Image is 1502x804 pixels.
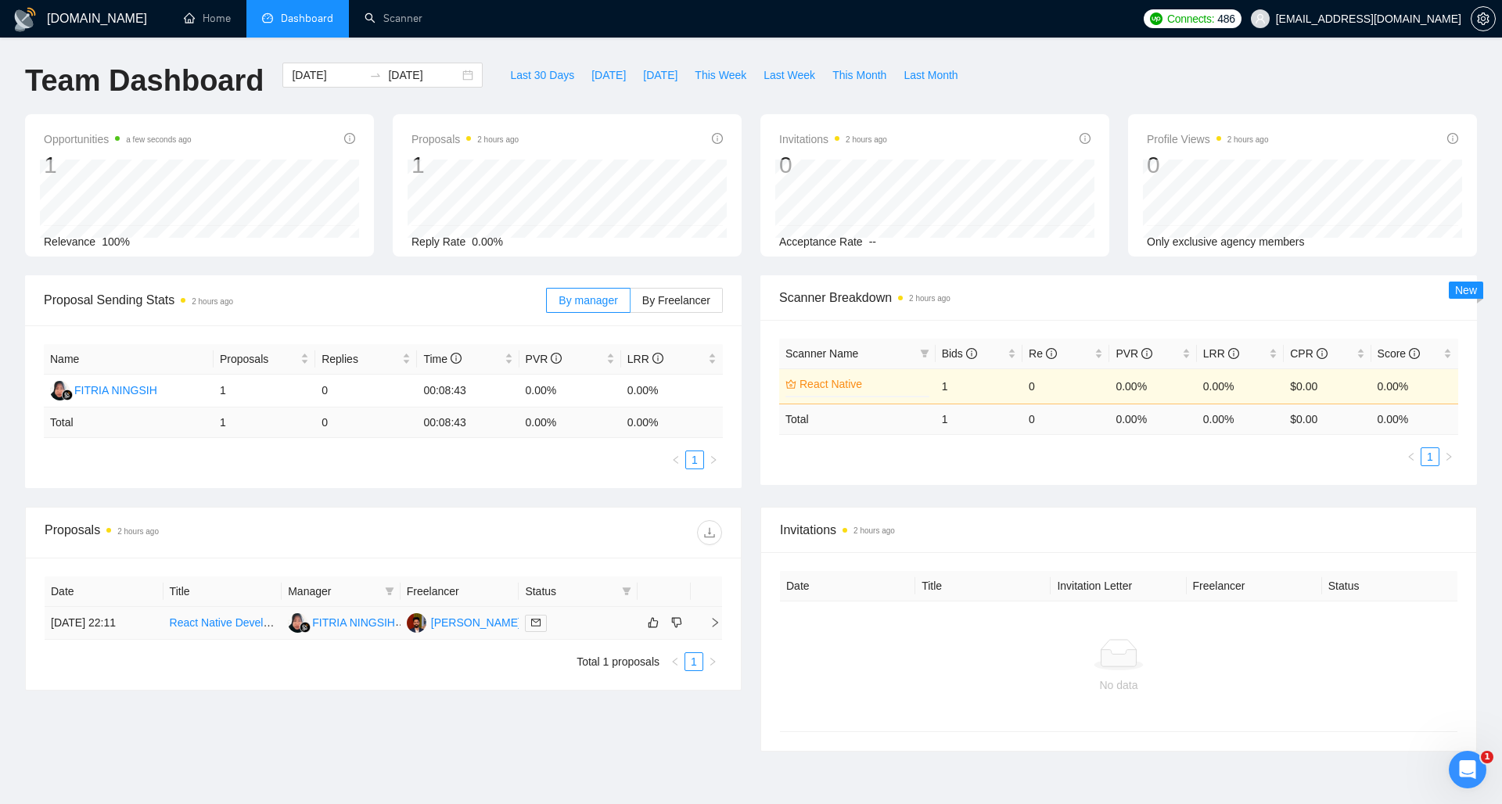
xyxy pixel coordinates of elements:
td: 0 [315,375,417,407]
td: 1 [214,375,315,407]
td: React Native Developer Needed – Fix Android Build Generate Signed APK/AAB [163,607,282,640]
span: info-circle [1447,133,1458,144]
a: React Native Developer Needed – Fix Android Build Generate Signed APK/AAB [170,616,556,629]
span: Opportunities [44,130,192,149]
td: 0.00% [1197,368,1284,404]
span: dashboard [262,13,273,23]
td: 0.00 % [1197,404,1284,434]
span: filter [619,580,634,603]
a: setting [1471,13,1496,25]
button: right [1439,447,1458,466]
span: 1 [1481,751,1493,763]
span: filter [382,580,397,603]
span: Proposals [411,130,519,149]
time: a few seconds ago [126,135,191,144]
li: Total 1 proposals [577,652,659,671]
span: left [1407,452,1416,461]
td: 0 [1022,404,1109,434]
th: Name [44,344,214,375]
span: [DATE] [643,66,677,84]
span: Re [1029,347,1057,360]
time: 2 hours ago [853,526,895,535]
td: 1 [936,404,1022,434]
span: Reply Rate [411,235,465,248]
img: FN [288,613,307,633]
div: Proposals [45,520,383,545]
img: gigradar-bm.png [62,389,73,400]
span: Acceptance Rate [779,235,863,248]
span: Status [525,583,616,600]
span: info-circle [1409,348,1420,359]
span: Last Month [904,66,958,84]
td: 0.00% [1371,368,1458,404]
h1: Team Dashboard [25,63,264,99]
td: 0.00% [621,375,723,407]
span: user [1255,13,1266,24]
button: Last Week [755,63,824,88]
li: Previous Page [667,450,685,469]
span: LRR [1203,347,1239,360]
button: left [667,450,685,469]
td: 0.00 % [1109,404,1196,434]
time: 2 hours ago [909,294,950,303]
span: Invitations [779,130,887,149]
button: right [704,450,723,469]
button: This Month [824,63,895,88]
td: 0.00 % [621,407,723,438]
span: to [369,69,382,81]
time: 2 hours ago [192,297,233,306]
span: Scanner Breakdown [779,288,1458,307]
span: mail [531,618,541,627]
td: 0.00% [1109,368,1196,404]
li: Next Page [703,652,722,671]
li: 1 [685,652,703,671]
span: Proposal Sending Stats [44,290,546,310]
td: $0.00 [1284,368,1371,404]
div: 0 [1147,150,1269,180]
button: download [697,520,722,545]
span: info-circle [1046,348,1057,359]
div: 1 [411,150,519,180]
td: 00:08:43 [417,375,519,407]
td: Total [779,404,936,434]
a: React Native [800,375,926,393]
img: gigradar-bm.png [300,622,311,633]
li: Previous Page [666,652,685,671]
span: filter [385,587,394,596]
a: FNFITRIA NINGSIH [288,616,395,628]
img: upwork-logo.png [1150,13,1162,25]
a: MR[PERSON_NAME] R [407,616,532,628]
span: Time [423,353,461,365]
span: like [648,616,659,629]
span: info-circle [1228,348,1239,359]
span: This Week [695,66,746,84]
span: filter [920,349,929,358]
span: swap-right [369,69,382,81]
span: right [1444,452,1453,461]
th: Date [780,571,915,601]
button: setting [1471,6,1496,31]
span: Manager [288,583,379,600]
th: Proposals [214,344,315,375]
a: searchScanner [365,12,422,25]
span: left [671,455,681,465]
th: Manager [282,576,401,607]
th: Date [45,576,163,607]
a: 1 [1421,448,1439,465]
img: FN [50,381,70,400]
li: Next Page [704,450,723,469]
span: left [670,657,680,666]
span: By manager [559,294,617,307]
span: right [708,657,717,666]
span: PVR [526,353,562,365]
th: Status [1322,571,1457,601]
a: homeHome [184,12,231,25]
span: Invitations [780,520,1457,540]
th: Title [163,576,282,607]
button: Last Month [895,63,966,88]
span: Last 30 Days [510,66,574,84]
span: Dashboard [281,12,333,25]
th: Title [915,571,1051,601]
button: right [703,652,722,671]
span: setting [1471,13,1495,25]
